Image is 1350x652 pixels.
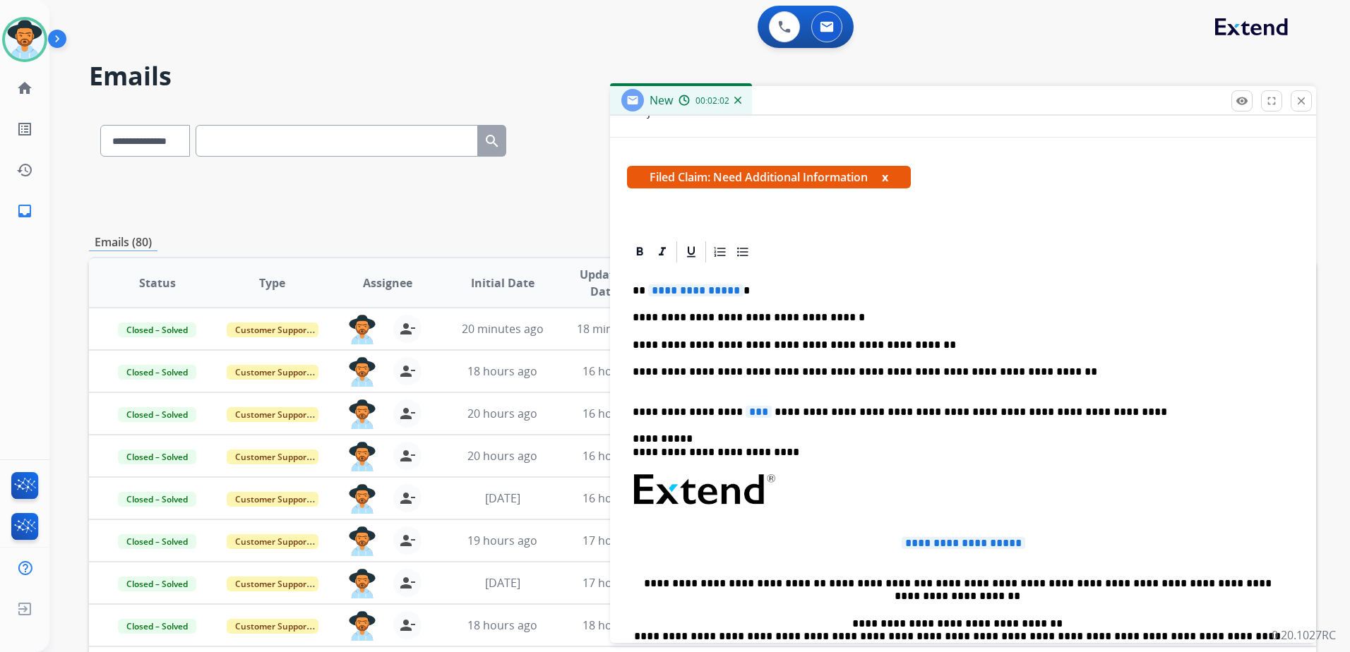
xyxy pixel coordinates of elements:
mat-icon: history [16,162,33,179]
span: Initial Date [471,274,534,291]
span: Closed – Solved [118,449,196,464]
img: agent-avatar [348,442,376,471]
span: Customer Support [227,576,318,591]
span: Customer Support [227,365,318,380]
span: 16 hours ago [583,490,652,506]
span: 18 minutes ago [577,321,659,337]
mat-icon: person_remove [399,532,416,549]
div: Italic [652,241,673,262]
img: agent-avatar [348,484,376,514]
span: Closed – Solved [118,576,196,591]
span: New [650,92,673,108]
mat-icon: person_remove [399,490,416,507]
span: Closed – Solved [118,492,196,507]
div: Ordered List [710,241,731,262]
div: Bold [629,241,650,262]
span: 17 hours ago [583,575,652,591]
span: 19 hours ago [467,533,537,548]
mat-icon: home [16,80,33,97]
img: avatar [5,20,44,59]
mat-icon: person_remove [399,363,416,380]
mat-icon: inbox [16,203,33,219]
span: Closed – Solved [118,407,196,422]
span: Status [139,274,176,291]
span: Customer Support [227,407,318,422]
span: Filed Claim: Need Additional Information [627,166,911,188]
mat-icon: list_alt [16,121,33,138]
span: Assignee [363,274,412,291]
span: Type [259,274,285,291]
img: agent-avatar [348,526,376,556]
span: Updated Date [572,266,635,300]
span: Customer Support [227,534,318,549]
img: agent-avatar [348,569,376,598]
mat-icon: person_remove [399,617,416,634]
span: 18 hours ago [467,363,537,379]
mat-icon: person_remove [399,405,416,422]
mat-icon: close [1295,95,1308,107]
button: x [882,169,888,186]
img: agent-avatar [348,315,376,344]
mat-icon: fullscreen [1265,95,1278,107]
p: Emails (80) [89,234,157,251]
span: 17 hours ago [583,533,652,548]
span: 16 hours ago [583,406,652,421]
span: Closed – Solved [118,365,196,380]
span: 20 hours ago [467,406,537,421]
mat-icon: person_remove [399,320,416,337]
span: Customer Support [227,322,318,337]
span: 20 minutes ago [462,321,544,337]
span: Customer Support [227,492,318,507]
mat-icon: remove_red_eye [1236,95,1248,107]
p: 0.20.1027RC [1272,627,1336,644]
mat-icon: search [484,133,501,150]
img: agent-avatar [348,399,376,429]
span: 16 hours ago [583,448,652,464]
span: Customer Support [227,619,318,634]
span: Closed – Solved [118,619,196,634]
mat-icon: person_remove [399,574,416,591]
h2: Emails [89,62,1316,90]
span: [DATE] [485,575,520,591]
img: agent-avatar [348,611,376,641]
span: 18 hours ago [583,617,652,633]
span: Closed – Solved [118,322,196,337]
mat-icon: person_remove [399,447,416,464]
span: Customer Support [227,449,318,464]
span: 00:02:02 [695,95,729,107]
span: Closed – Solved [118,534,196,549]
span: 16 hours ago [583,363,652,379]
div: Bullet List [732,241,753,262]
img: agent-avatar [348,357,376,387]
span: 18 hours ago [467,617,537,633]
div: Underline [681,241,702,262]
span: [DATE] [485,490,520,506]
span: 20 hours ago [467,448,537,464]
